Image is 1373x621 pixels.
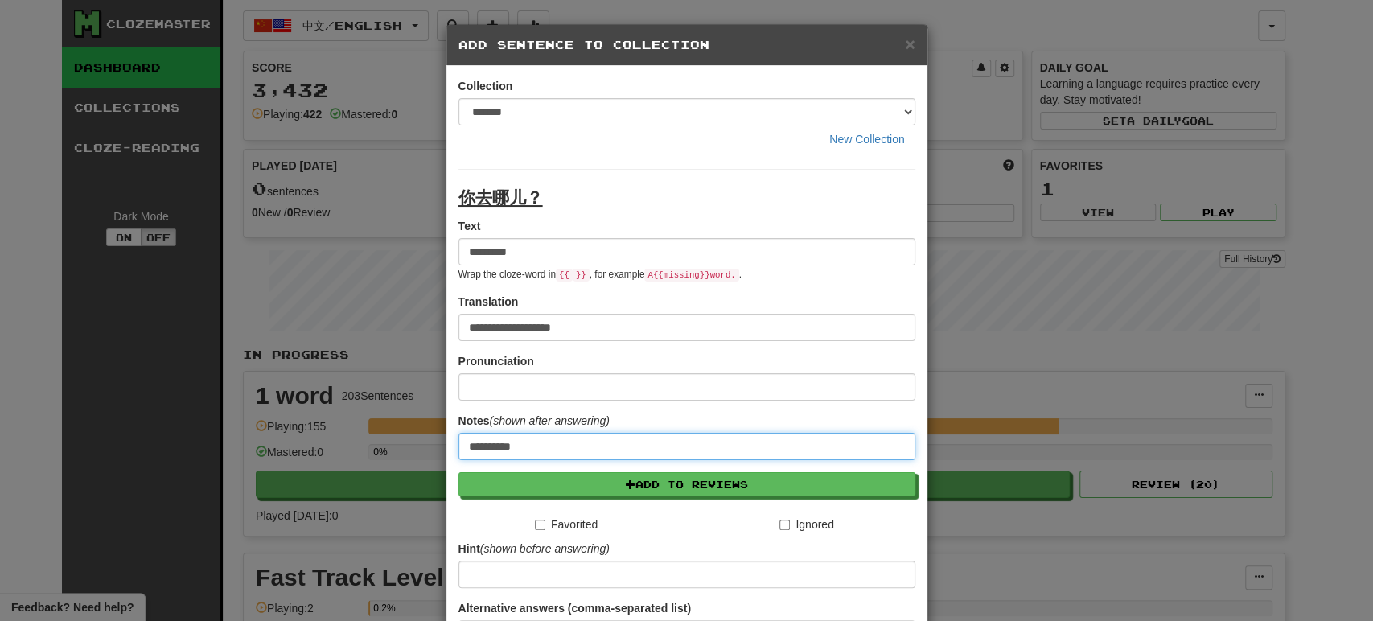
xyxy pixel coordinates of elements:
[458,269,742,280] small: Wrap the cloze-word in , for example .
[458,600,691,616] label: Alternative answers (comma-separated list)
[458,188,543,207] u: 你去哪儿？
[480,542,610,555] em: (shown before answering)
[779,516,833,533] label: Ignored
[644,269,738,282] code: A {{ missing }} word.
[458,37,915,53] h5: Add Sentence to Collection
[458,541,610,557] label: Hint
[458,218,481,234] label: Text
[458,78,513,94] label: Collection
[458,413,610,429] label: Notes
[489,414,609,427] em: (shown after answering)
[535,516,598,533] label: Favorited
[779,520,790,530] input: Ignored
[819,125,915,153] button: New Collection
[905,35,915,52] button: Close
[905,35,915,53] span: ×
[556,269,573,282] code: {{
[458,294,519,310] label: Translation
[535,520,545,530] input: Favorited
[458,353,534,369] label: Pronunciation
[573,269,590,282] code: }}
[458,472,915,496] button: Add to Reviews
